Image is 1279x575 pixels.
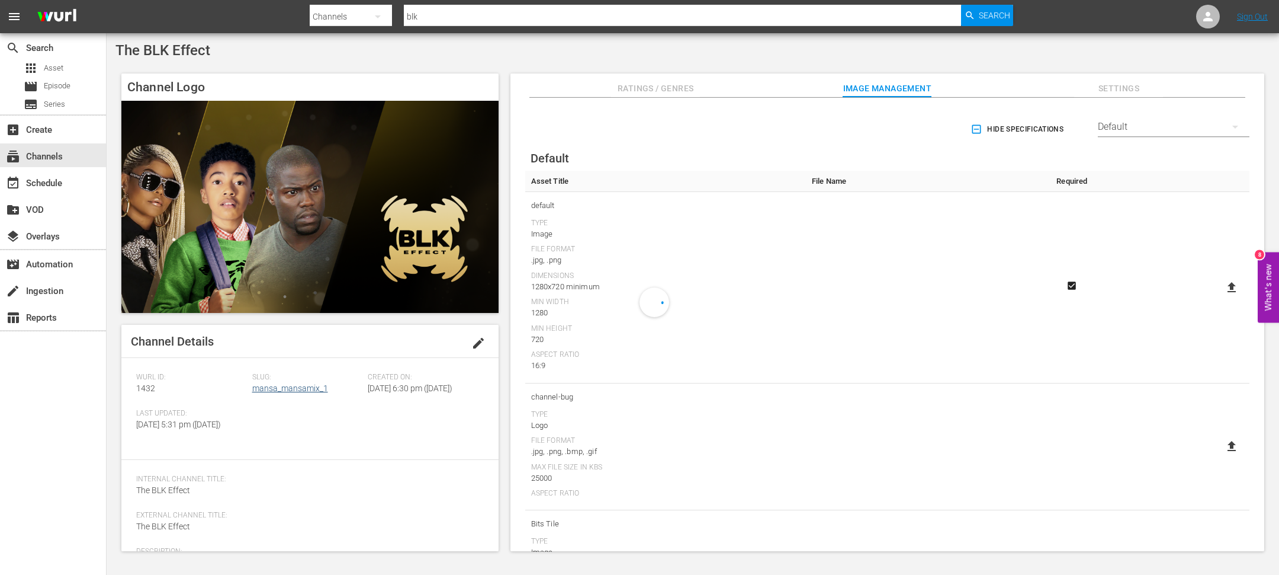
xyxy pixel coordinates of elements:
span: Create [6,123,20,137]
div: 25000 [531,472,800,484]
div: Logo [531,420,800,432]
span: Series [24,97,38,111]
img: The BLK Effect [121,101,499,313]
span: Image Management [843,81,931,96]
span: Channel Details [131,334,214,349]
span: Settings [1074,81,1163,96]
h4: Channel Logo [121,74,499,101]
span: channel-bug [531,389,800,405]
div: 720 [531,334,800,346]
div: Type [531,219,800,228]
div: 1280 [531,307,800,319]
div: 16:9 [531,360,800,372]
span: Series [44,98,65,110]
span: Created On: [368,373,478,382]
div: Image [531,547,800,558]
span: VOD [6,203,20,217]
span: The BLK Effect [136,522,190,531]
div: Min Width [531,298,800,307]
span: Wurl ID: [136,373,246,382]
span: default [531,198,800,213]
div: .jpg, .png, .bmp, .gif [531,446,800,458]
button: Hide Specifications [968,113,1068,146]
button: Open Feedback Widget [1258,253,1279,323]
img: ans4CAIJ8jUAAAAAAAAAAAAAAAAAAAAAAAAgQb4GAAAAAAAAAAAAAAAAAAAAAAAAJMjXAAAAAAAAAAAAAAAAAAAAAAAAgAT5G... [28,3,85,31]
span: Episode [44,80,70,92]
div: Default [1098,110,1249,143]
span: External Channel Title: [136,511,478,520]
th: File Name [806,171,1042,192]
a: mansa_mansamix_1 [252,384,328,393]
span: 1432 [136,384,155,393]
div: .jpg, .png [531,254,800,266]
div: File Format [531,436,800,446]
span: Search [979,5,1010,26]
a: Sign Out [1237,12,1268,21]
span: Bits Tile [531,516,800,532]
div: Max File Size In Kbs [531,463,800,472]
span: menu [7,9,21,24]
div: File Format [531,245,800,254]
div: Aspect Ratio [531,489,800,499]
button: Search [961,5,1013,26]
span: Internal Channel Title: [136,475,478,484]
div: Aspect Ratio [531,350,800,360]
th: Required [1042,171,1101,192]
svg: Required [1065,280,1079,291]
span: [DATE] 5:31 pm ([DATE]) [136,420,221,429]
div: Type [531,410,800,420]
div: Dimensions [531,271,800,281]
button: edit [464,329,493,357]
span: Ratings / Genres [611,81,700,96]
span: Automation [6,257,20,271]
span: Ingestion [6,284,20,298]
span: Overlays [6,229,20,244]
span: Episode [24,79,38,94]
div: Type [531,537,800,547]
div: Image [531,228,800,240]
span: Description: [136,547,478,557]
div: 8 [1255,250,1264,260]
span: edit [471,336,486,350]
span: [DATE] 6:30 pm ([DATE]) [368,384,452,393]
span: Asset [44,62,63,74]
span: Slug: [252,373,362,382]
span: Channels [6,149,20,164]
span: Schedule [6,176,20,190]
div: 1280x720 minimum [531,281,800,293]
span: Default [531,151,569,165]
span: Last Updated: [136,409,246,419]
span: The BLK Effect [115,42,210,59]
span: Search [6,41,20,55]
div: Min Height [531,324,800,334]
span: Asset [24,61,38,75]
span: Reports [6,311,20,325]
span: Hide Specifications [973,123,1063,136]
th: Asset Title [525,171,806,192]
span: The BLK Effect [136,485,190,495]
